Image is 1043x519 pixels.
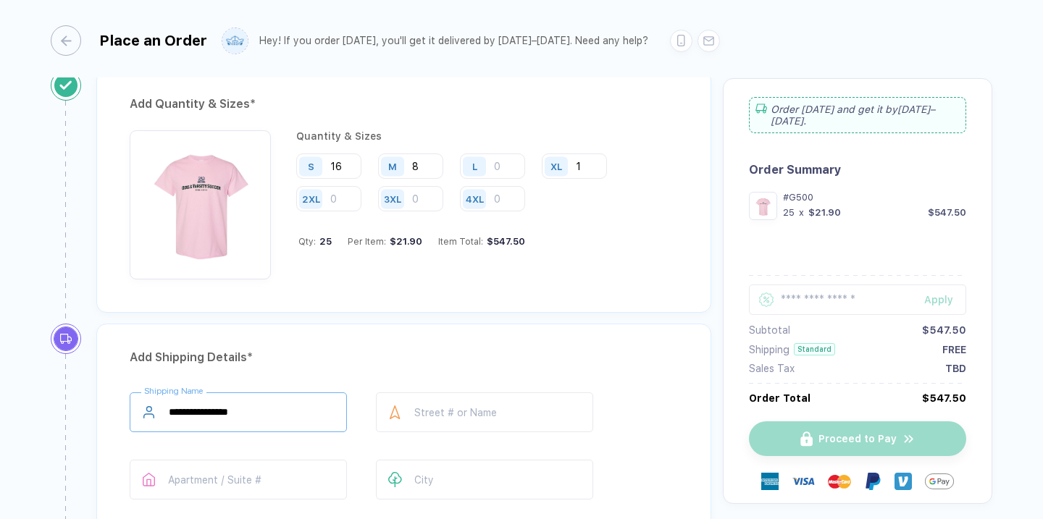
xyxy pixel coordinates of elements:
div: $21.90 [808,207,841,218]
div: Quantity & Sizes [296,130,678,142]
div: Item Total: [438,236,525,247]
div: 3XL [384,193,401,204]
div: #G500 [783,192,966,203]
div: $547.50 [483,236,525,247]
div: M [388,161,397,172]
div: Order Total [749,392,810,404]
div: $547.50 [928,207,966,218]
div: Order [DATE] and get it by [DATE]–[DATE] . [749,97,966,133]
img: master-card [828,470,851,493]
div: S [308,161,314,172]
div: $547.50 [922,392,966,404]
div: Order Summary [749,163,966,177]
div: Hey! If you order [DATE], you'll get it delivered by [DATE]–[DATE]. Need any help? [259,35,648,47]
div: 2XL [302,193,320,204]
div: 25 [783,207,795,218]
div: Place an Order [99,32,207,49]
div: Apply [924,294,966,305]
div: Per Item: [348,236,422,247]
div: $547.50 [922,324,966,336]
img: 6b4ad30d-d064-44e8-bae2-aa794e40560f_nt_front_1758472079394.jpg [137,138,264,264]
div: x [797,207,805,218]
span: 25 [316,236,332,247]
img: 6b4ad30d-d064-44e8-bae2-aa794e40560f_nt_front_1758472079394.jpg [753,195,774,216]
div: $21.90 [386,236,422,247]
div: Shipping [749,344,789,355]
img: Paypal [864,473,881,490]
div: XL [550,161,562,172]
div: Standard [794,343,835,355]
img: Venmo [895,473,912,490]
img: user profile [222,28,248,54]
div: L [472,161,477,172]
div: Add Quantity & Sizes [130,93,678,116]
div: Sales Tax [749,363,795,374]
div: 4XL [466,193,484,204]
div: Add Shipping Details [130,346,678,369]
div: Qty: [298,236,332,247]
div: TBD [945,363,966,374]
button: Apply [906,284,966,315]
img: express [761,473,779,490]
div: FREE [942,344,966,355]
img: visa [792,470,815,493]
div: Subtotal [749,324,790,336]
img: GPay [925,467,954,496]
